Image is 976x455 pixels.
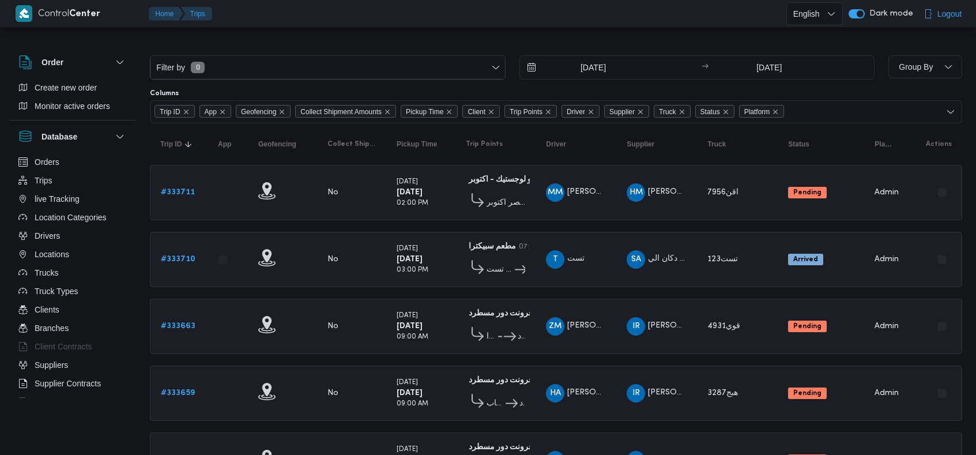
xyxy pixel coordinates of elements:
[707,255,738,263] span: تست123
[553,250,558,269] span: T
[744,106,770,118] span: Platform
[648,322,807,329] span: [PERSON_NAME][DATE] [PERSON_NAME]
[788,321,827,332] span: Pending
[546,183,564,202] div: Muhammad Marawan Diab
[783,135,858,153] button: Status
[933,317,951,336] button: Actions
[793,189,822,196] b: Pending
[397,379,418,386] small: [DATE]
[469,310,533,317] b: فرونت دور مسطرد
[397,389,423,397] b: [DATE]
[865,9,913,18] span: Dark mode
[9,78,136,120] div: Order
[788,388,827,399] span: Pending
[772,108,779,115] button: Remove Platform from selection in this group
[519,244,550,250] small: 07:48 PM
[933,384,951,403] button: Actions
[788,254,823,265] span: Arrived
[604,105,649,118] span: Supplier
[546,140,566,149] span: Driver
[519,397,525,411] span: فرونت دور مسطرد
[469,377,533,384] b: فرونت دور مسطرد
[875,389,899,397] span: Admin
[18,130,127,144] button: Database
[466,140,503,149] span: Trip Points
[14,208,131,227] button: Location Categories
[679,108,685,115] button: Remove Truck from selection in this group
[630,183,643,202] span: HM
[218,140,231,149] span: App
[14,190,131,208] button: live Tracking
[14,319,131,337] button: Branches
[161,319,195,333] a: #333663
[933,183,951,202] button: Actions
[888,55,962,78] button: Group By
[161,386,195,400] a: #333659
[700,106,720,118] span: Status
[510,106,542,118] span: Trip Points
[401,105,458,118] span: Pickup Time
[213,135,242,153] button: App
[236,105,291,118] span: Geofencing
[487,196,525,210] span: اجيليتى لوجيستيكس مصر اكتوبر
[397,179,418,185] small: [DATE]
[149,7,183,21] button: Home
[549,317,562,336] span: ZM
[161,189,195,196] b: # 333711
[14,393,131,411] button: Devices
[161,186,195,200] a: #333711
[739,105,785,118] span: Platform
[397,313,418,319] small: [DATE]
[35,321,69,335] span: Branches
[42,55,63,69] h3: Order
[14,245,131,264] button: Locations
[637,108,644,115] button: Remove Supplier from selection in this group
[35,155,59,169] span: Orders
[648,188,782,195] span: [PERSON_NAME] [PERSON_NAME]
[648,389,807,396] span: [PERSON_NAME][DATE] [PERSON_NAME]
[9,153,136,403] div: Database
[562,105,600,118] span: Driver
[567,106,585,118] span: Driver
[937,7,962,21] span: Logout
[487,263,513,277] span: تست [DEMOGRAPHIC_DATA]
[926,140,952,149] span: Actions
[567,255,585,262] span: تست
[14,78,131,97] button: Create new order
[35,358,68,372] span: Suppliers
[397,246,418,252] small: [DATE]
[278,108,285,115] button: Remove Geofencing from selection in this group
[241,106,276,118] span: Geofencing
[18,55,127,69] button: Order
[35,377,101,390] span: Supplier Contracts
[35,174,52,187] span: Trips
[14,356,131,374] button: Suppliers
[154,105,195,118] span: Trip ID
[870,135,899,153] button: Platform
[161,255,195,263] b: # 333710
[627,317,645,336] div: Ibrahem Rmdhan Ibrahem Athman AbobIsha
[156,135,202,153] button: Trip IDSorted in descending order
[205,106,217,118] span: App
[632,317,640,336] span: IR
[183,108,190,115] button: Remove Trip ID from selection in this group
[35,99,110,113] span: Monitor active orders
[327,254,338,265] div: No
[875,322,899,330] span: Admin
[35,210,107,224] span: Location Categories
[219,108,226,115] button: Remove App from selection in this group
[16,5,32,22] img: X8yXhbKr1z7QwAAAABJRU5ErkJggg==
[397,334,428,340] small: 09:00 AM
[14,227,131,245] button: Drivers
[295,105,396,118] span: Collect Shipment Amounts
[14,153,131,171] button: Orders
[161,322,195,330] b: # 333663
[160,106,180,118] span: Trip ID
[469,443,533,451] b: فرونت دور مسطرد
[793,256,818,263] b: Arrived
[648,255,728,262] span: سائقين المتجر دكان الي
[627,140,654,149] span: Supplier
[392,135,450,153] button: Pickup Time
[327,388,338,398] div: No
[161,253,195,266] a: #333710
